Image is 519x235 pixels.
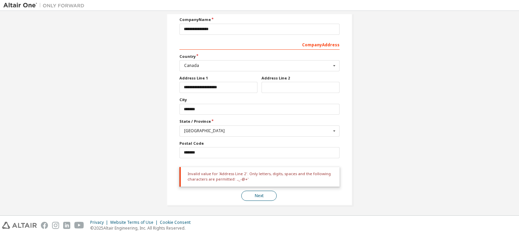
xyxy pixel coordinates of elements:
div: Canada [184,64,331,68]
img: Altair One [3,2,88,9]
div: Company Address [179,39,340,50]
label: Address Line 1 [179,75,257,81]
img: altair_logo.svg [2,222,37,229]
label: Company Name [179,17,340,22]
div: Invalid value for 'Address Line 2'. Only letters, digits, spaces and the following characters are... [179,167,340,187]
div: Cookie Consent [160,220,195,225]
div: [GEOGRAPHIC_DATA] [184,129,331,133]
label: Country [179,54,340,59]
label: City [179,97,340,102]
img: linkedin.svg [63,222,70,229]
p: © 2025 Altair Engineering, Inc. All Rights Reserved. [90,225,195,231]
div: Website Terms of Use [110,220,160,225]
img: youtube.svg [74,222,84,229]
img: instagram.svg [52,222,59,229]
label: State / Province [179,119,340,124]
div: Privacy [90,220,110,225]
label: Postal Code [179,141,340,146]
button: Next [241,191,277,201]
label: Address Line 2 [262,75,340,81]
img: facebook.svg [41,222,48,229]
